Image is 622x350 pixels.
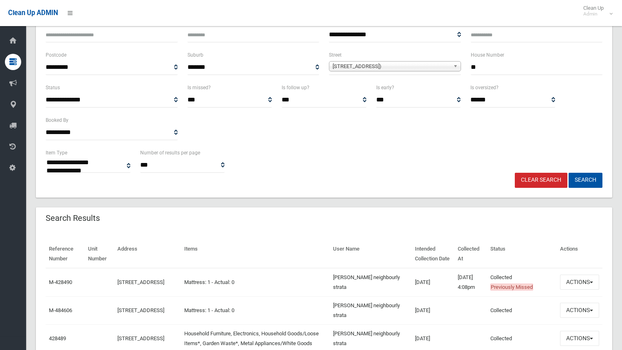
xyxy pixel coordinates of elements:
button: Actions [560,303,599,318]
span: [STREET_ADDRESS]) [333,62,450,71]
th: User Name [330,240,411,268]
label: Booked By [46,116,68,125]
span: Previously Missed [490,284,533,291]
th: Reference Number [46,240,85,268]
small: Admin [583,11,604,17]
td: [DATE] [412,268,454,297]
label: Is missed? [187,83,211,92]
td: Collected [487,296,557,324]
label: Is early? [376,83,394,92]
th: Intended Collection Date [412,240,454,268]
span: Clean Up ADMIN [8,9,58,17]
a: [STREET_ADDRESS] [117,335,164,341]
a: Clear Search [515,173,567,188]
label: Suburb [187,51,203,59]
header: Search Results [36,210,110,226]
a: 428489 [49,335,66,341]
a: M-484606 [49,307,72,313]
label: Postcode [46,51,66,59]
th: Items [181,240,330,268]
button: Actions [560,331,599,346]
label: Is follow up? [282,83,309,92]
label: House Number [471,51,504,59]
span: Clean Up [579,5,612,17]
label: Status [46,83,60,92]
button: Search [569,173,602,188]
a: [STREET_ADDRESS] [117,279,164,285]
td: [PERSON_NAME] neighbourly strata [330,268,411,297]
th: Status [487,240,557,268]
label: Number of results per page [140,148,200,157]
a: [STREET_ADDRESS] [117,307,164,313]
th: Address [114,240,181,268]
td: [DATE] [412,296,454,324]
td: [PERSON_NAME] neighbourly strata [330,296,411,324]
label: Is oversized? [470,83,498,92]
label: Street [329,51,342,59]
td: [DATE] 4:08pm [454,268,487,297]
td: Mattress: 1 - Actual: 0 [181,296,330,324]
a: M-428490 [49,279,72,285]
button: Actions [560,275,599,290]
td: Mattress: 1 - Actual: 0 [181,268,330,297]
th: Collected At [454,240,487,268]
th: Actions [557,240,602,268]
label: Item Type [46,148,67,157]
th: Unit Number [85,240,114,268]
td: Collected [487,268,557,297]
